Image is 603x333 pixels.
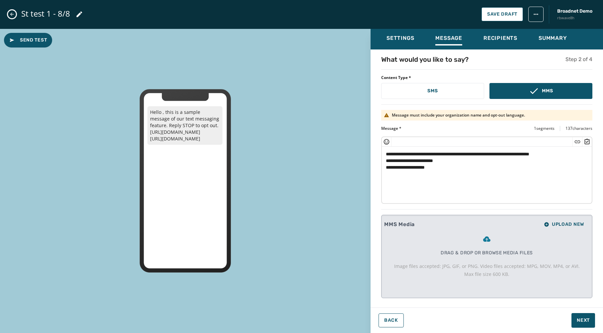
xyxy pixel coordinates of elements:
button: Summary [533,32,572,47]
span: 1 segments [534,126,555,131]
button: Settings [381,32,419,47]
button: Recipients [478,32,523,47]
span: 137 characters [565,126,592,131]
span: Upload New [544,222,584,227]
p: Image files accepted: JPG, GIF, or PNG. Video files accepted: MPG, MOV, MP4, or AVI. [394,263,580,270]
p: SMS [427,88,438,94]
button: MMS [489,83,592,99]
h4: What would you like to say? [381,55,469,64]
p: Message must include your organization name and opt-out language. [392,113,525,118]
p: MMS [542,88,553,94]
button: broadcast action menu [528,7,544,22]
p: MMS Media [384,220,415,228]
span: Broadnet Demo [557,8,592,15]
button: Next [571,313,595,328]
h5: Step 2 of 4 [565,55,592,63]
span: rbwave8h [557,15,592,21]
button: Insert Short Link [574,138,581,145]
button: Insert Emoji [383,138,390,145]
span: Content Type * [381,75,592,80]
span: Summary [539,35,567,42]
button: Back [379,313,404,327]
p: Max file size 600 KB. [464,271,509,278]
button: Save Draft [481,7,523,21]
button: Insert Survey [584,138,590,145]
p: Drag & drop or browse media files [441,250,533,256]
button: Upload New [539,218,589,231]
p: Hello , this is a sample message of our text messaging feature. Reply STOP to opt out. [URL][DOMA... [147,106,222,145]
span: Settings [387,35,414,42]
span: Save Draft [487,12,517,17]
span: Next [577,317,590,324]
label: Message * [381,126,401,131]
span: Back [384,318,398,323]
button: SMS [381,83,484,99]
span: Recipients [483,35,517,42]
span: Message [435,35,462,42]
button: Message [430,32,468,47]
